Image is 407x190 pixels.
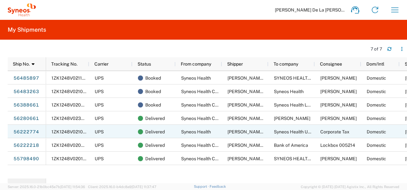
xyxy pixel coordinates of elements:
span: Lockbox 005214 [320,143,355,148]
span: 1ZK1248V0210325318 [52,89,99,94]
span: Booked [145,85,161,98]
span: UPS [95,75,104,81]
a: 56222218 [13,140,39,151]
a: 56483263 [13,87,39,97]
span: SYNEOS HEALTH LLC [274,75,320,81]
span: Syneos Health Commercial Services, LLC [181,89,266,94]
span: Isaac De La Cruz [227,143,314,148]
span: Isaac De La Cruz [227,156,314,161]
span: Syneos Health Commercial Services, LLC [181,116,266,121]
span: To company [274,61,298,67]
span: 1ZK1248V0239501752 [52,116,100,121]
span: From company [181,61,211,67]
span: Shipper [227,61,243,67]
span: Booked [145,71,161,85]
span: Delivered [145,125,165,139]
span: Domestic [367,89,386,94]
span: Domestic [367,75,386,81]
span: Bank of America [274,143,308,148]
span: Delivered [145,152,165,165]
span: UPS [95,102,104,107]
span: Isaac De La Cruz [227,129,314,134]
span: 1ZK1248V0210650912 [52,129,99,134]
span: Stephanie Moore [274,116,310,121]
span: UPS [95,116,104,121]
span: Corporate Tax [320,129,349,134]
span: 1ZK1248V0202492902 [52,143,100,148]
span: Syneos Health [181,129,211,134]
span: Syneos Health Commercial Services, LLC [181,102,266,107]
a: 56388661 [13,100,39,110]
span: Syneos Health LLC [274,102,313,107]
span: Isaac De La Cruz [227,89,314,94]
span: Melissa Hill [320,102,357,107]
span: Stephanie Moore [320,116,357,121]
span: Melissa Hill [320,156,357,161]
span: Delivered [145,112,165,125]
span: Domestic [367,102,386,107]
a: Support [194,185,210,188]
span: 1ZK1248V0201135264 [52,156,99,161]
span: Carrier [94,61,108,67]
span: SYNEOS HEALTH LLC [274,156,320,161]
div: 7 of 7 [371,46,382,52]
a: 56485897 [13,73,39,83]
span: Copyright © [DATE]-[DATE] Agistix Inc., All Rights Reserved [301,184,399,190]
span: Isaac De La Cruz [227,102,314,107]
span: [DATE] 11:54:36 [60,185,85,189]
h2: My Shipments [8,26,46,34]
span: Syneos Health [181,75,211,81]
span: Isaac De La Cruz [227,116,314,121]
span: Pavi Jayaraman [320,75,357,81]
span: Client: 2025.16.0-b4dc8a9 [88,185,156,189]
span: Syneos Health US, Inc. [274,129,320,134]
span: Domestic [367,156,386,161]
span: 1ZK1248V0205222555 [52,102,100,107]
span: Domestic [367,143,386,148]
a: Feedback [210,185,226,188]
a: 56280661 [13,114,39,124]
span: Lauren Scariano [320,89,357,94]
span: UPS [95,156,104,161]
span: Syneos Health Commercial Services, LLC [181,143,266,148]
span: 1ZK1248V0211493135 [52,75,98,81]
span: Syneos Health Commercial Services, LLC [181,156,266,161]
span: UPS [95,89,104,94]
span: [PERSON_NAME] De La [PERSON_NAME] [275,7,345,13]
span: Booked [145,98,161,112]
span: [DATE] 11:37:47 [132,185,156,189]
span: Tracking No. [51,61,77,67]
span: UPS [95,129,104,134]
span: Syneos Health [274,89,304,94]
span: Server: 2025.16.0-21b0bc45e7b [8,185,85,189]
span: Delivered [145,139,165,152]
span: Status [138,61,151,67]
a: 55798490 [13,154,39,164]
a: 56222774 [13,127,39,137]
span: UPS [95,143,104,148]
span: Dom/Intl [366,61,384,67]
span: Consignee [320,61,342,67]
span: Domestic [367,129,386,134]
span: Isaac De La Cruz [227,75,314,81]
span: Domestic [367,116,386,121]
span: Ship No. [13,61,30,67]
